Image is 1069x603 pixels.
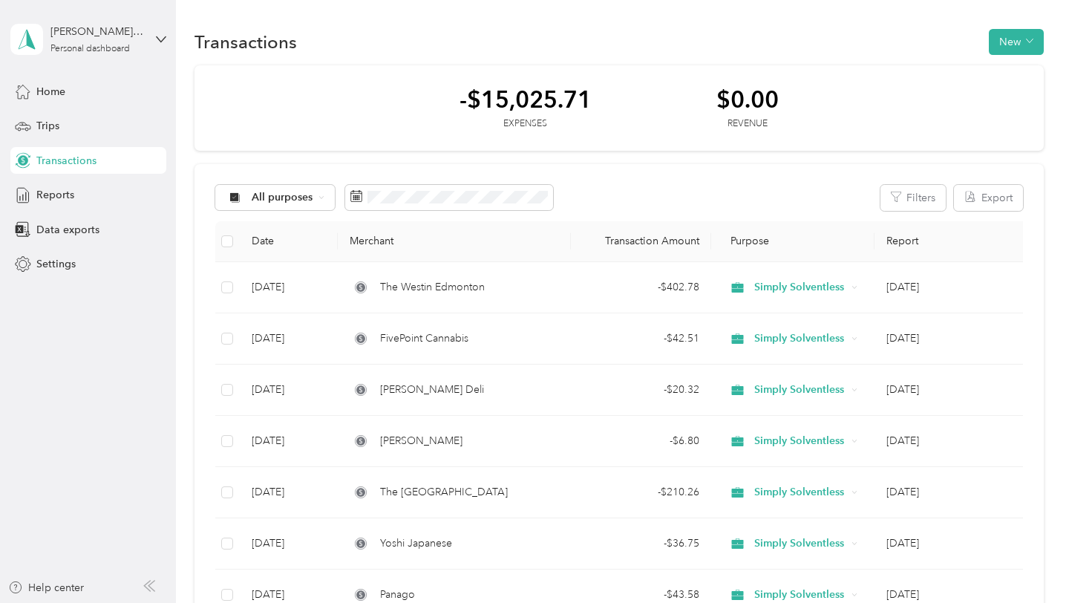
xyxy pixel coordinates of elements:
[36,153,97,169] span: Transactions
[880,185,946,211] button: Filters
[754,433,846,449] span: Simply Solventless
[875,518,1030,570] td: Aug 2025
[716,86,779,112] div: $0.00
[240,467,338,518] td: [DATE]
[583,433,699,449] div: - $6.80
[716,117,779,131] div: Revenue
[380,535,452,552] span: Yoshi Japanese
[583,279,699,296] div: - $402.78
[954,185,1023,211] button: Export
[754,587,846,603] span: Simply Solventless
[240,518,338,570] td: [DATE]
[338,221,571,262] th: Merchant
[380,330,468,347] span: FivePoint Cannabis
[583,382,699,398] div: - $20.32
[989,29,1044,55] button: New
[875,365,1030,416] td: Aug 2025
[50,24,143,39] div: [PERSON_NAME][EMAIL_ADDRESS][DOMAIN_NAME]
[36,84,65,100] span: Home
[875,467,1030,518] td: Aug 2025
[240,262,338,313] td: [DATE]
[240,365,338,416] td: [DATE]
[252,192,313,203] span: All purposes
[875,262,1030,313] td: Aug 2025
[754,535,846,552] span: Simply Solventless
[36,222,99,238] span: Data exports
[240,313,338,365] td: [DATE]
[754,484,846,501] span: Simply Solventless
[875,313,1030,365] td: Aug 2025
[380,587,415,603] span: Panago
[583,587,699,603] div: - $43.58
[36,256,76,272] span: Settings
[583,330,699,347] div: - $42.51
[875,221,1030,262] th: Report
[754,330,846,347] span: Simply Solventless
[380,382,484,398] span: [PERSON_NAME] Deli
[723,235,770,247] span: Purpose
[571,221,711,262] th: Transaction Amount
[36,187,74,203] span: Reports
[50,45,130,53] div: Personal dashboard
[194,34,297,50] h1: Transactions
[240,221,338,262] th: Date
[8,580,84,596] button: Help center
[460,86,592,112] div: -$15,025.71
[380,433,462,449] span: [PERSON_NAME]
[583,484,699,501] div: - $210.26
[986,520,1069,603] iframe: Everlance-gr Chat Button Frame
[36,118,59,134] span: Trips
[754,382,846,398] span: Simply Solventless
[460,117,592,131] div: Expenses
[240,416,338,467] td: [DATE]
[754,279,846,296] span: Simply Solventless
[380,279,485,296] span: The Westin Edmonton
[875,416,1030,467] td: Aug 2025
[380,484,508,501] span: The [GEOGRAPHIC_DATA]
[583,535,699,552] div: - $36.75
